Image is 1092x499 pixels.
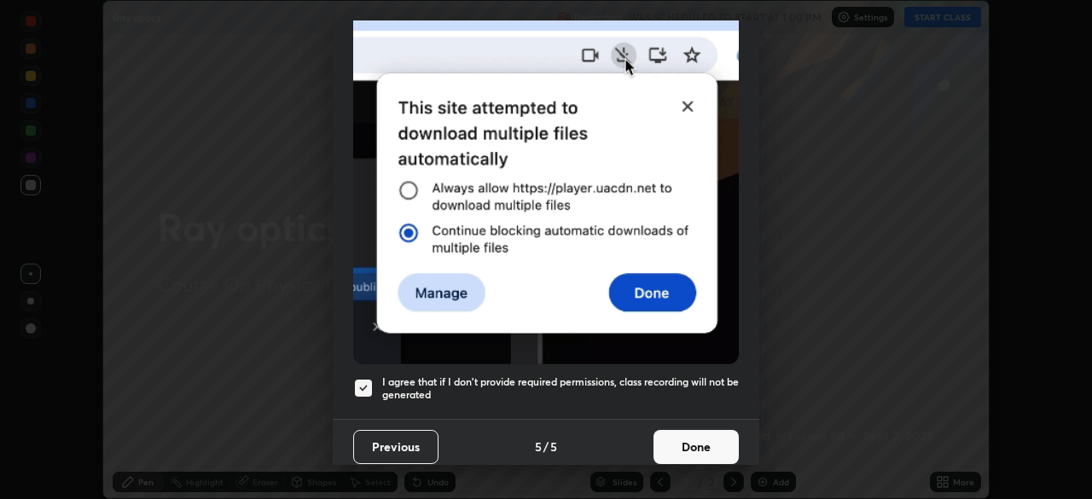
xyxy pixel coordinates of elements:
h4: 5 [550,438,557,455]
h5: I agree that if I don't provide required permissions, class recording will not be generated [382,375,739,402]
h4: / [543,438,549,455]
button: Previous [353,430,439,464]
h4: 5 [535,438,542,455]
button: Done [653,430,739,464]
